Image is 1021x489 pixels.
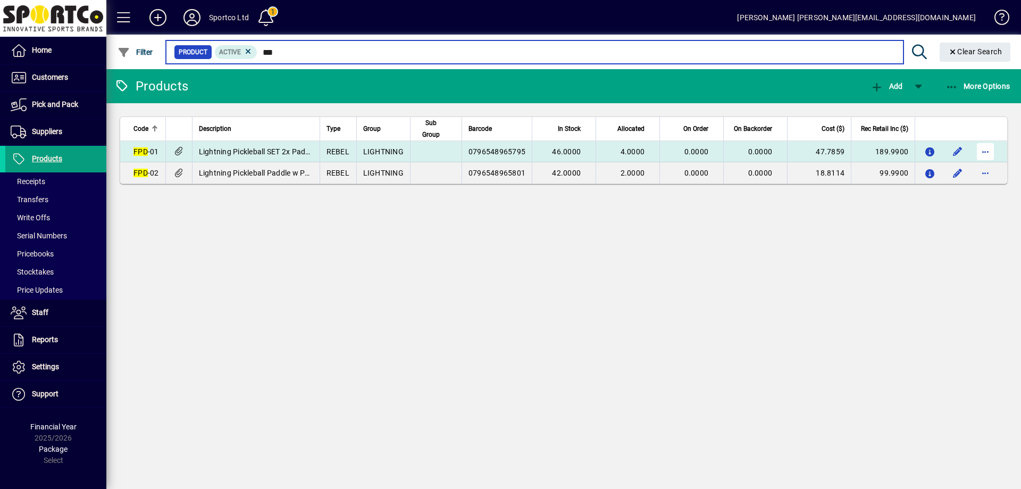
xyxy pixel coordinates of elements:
div: Allocated [602,123,654,135]
span: Rec Retail Inc ($) [861,123,908,135]
span: 0796548965801 [468,169,525,177]
span: Transfers [11,195,48,204]
span: 0.0000 [684,147,709,156]
span: Serial Numbers [11,231,67,240]
div: Barcode [468,123,525,135]
a: Price Updates [5,281,106,299]
td: 47.7859 [787,141,851,162]
span: REBEL [327,169,349,177]
button: Profile [175,8,209,27]
span: Type [327,123,340,135]
span: 0796548965795 [468,147,525,156]
span: REBEL [327,147,349,156]
span: 0.0000 [748,169,773,177]
span: Customers [32,73,68,81]
div: Group [363,123,404,135]
span: Filter [118,48,153,56]
span: Stocktakes [11,268,54,276]
div: Description [199,123,313,135]
a: Knowledge Base [986,2,1008,37]
span: 0.0000 [748,147,773,156]
button: Edit [949,164,966,181]
span: Pick and Pack [32,100,78,109]
button: Add [868,77,905,96]
a: Reports [5,327,106,353]
span: Pricebooks [11,250,54,258]
span: Product [179,47,207,57]
span: Receipts [11,177,45,186]
button: Filter [115,43,156,62]
a: Support [5,381,106,408]
a: Serial Numbers [5,227,106,245]
div: Products [114,78,188,95]
span: Barcode [468,123,492,135]
span: Price Updates [11,286,63,294]
span: -01 [133,147,159,156]
button: Add [141,8,175,27]
a: Stocktakes [5,263,106,281]
em: FPD [133,169,148,177]
a: Staff [5,300,106,326]
a: Write Offs [5,209,106,227]
span: Add [871,82,902,90]
span: Support [32,389,58,398]
span: 4.0000 [621,147,645,156]
span: Code [133,123,148,135]
span: 0.0000 [684,169,709,177]
div: On Backorder [730,123,782,135]
a: Suppliers [5,119,106,145]
div: On Order [666,123,718,135]
span: Lightning Pickleball SET 2x Paddles 4x balls [199,147,347,156]
div: [PERSON_NAME] [PERSON_NAME][EMAIL_ADDRESS][DOMAIN_NAME] [737,9,976,26]
span: Reports [32,335,58,344]
button: More options [977,164,994,181]
span: LIGHTNING [363,169,404,177]
a: Receipts [5,172,106,190]
span: In Stock [558,123,581,135]
span: Sub Group [417,117,446,140]
span: Cost ($) [822,123,844,135]
span: LIGHTNING [363,147,404,156]
span: Staff [32,308,48,317]
span: Allocated [617,123,645,135]
button: Edit [949,143,966,160]
button: More Options [943,77,1013,96]
td: 18.8114 [787,162,851,184]
div: Code [133,123,159,135]
span: On Order [683,123,708,135]
div: Sub Group [417,117,455,140]
span: 42.0000 [552,169,581,177]
a: Settings [5,354,106,380]
a: Pricebooks [5,245,106,263]
mat-chip: Activation Status: Active [215,45,257,59]
button: Clear [940,43,1011,62]
span: Settings [32,362,59,371]
a: Home [5,37,106,64]
a: Transfers [5,190,106,209]
span: On Backorder [734,123,772,135]
span: Package [39,445,68,453]
span: Clear Search [948,47,1002,56]
span: -02 [133,169,159,177]
span: Write Offs [11,213,50,222]
td: 189.9900 [851,141,915,162]
a: Customers [5,64,106,91]
div: Sportco Ltd [209,9,249,26]
a: Pick and Pack [5,92,106,118]
span: Active [219,48,241,56]
em: FPD [133,147,148,156]
span: Products [32,154,62,163]
span: Description [199,123,231,135]
span: Home [32,46,52,54]
span: Lightning Pickleball Paddle w PolymerHoneycombCore [199,169,386,177]
span: 46.0000 [552,147,581,156]
td: 99.9900 [851,162,915,184]
span: More Options [945,82,1010,90]
div: In Stock [539,123,590,135]
span: Suppliers [32,127,62,136]
button: More options [977,143,994,160]
span: 2.0000 [621,169,645,177]
span: Financial Year [30,422,77,431]
span: Group [363,123,381,135]
div: Type [327,123,350,135]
